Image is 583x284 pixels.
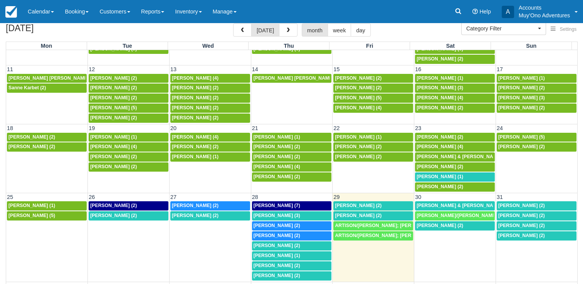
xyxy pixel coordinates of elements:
[8,85,46,90] span: Sanne Karbet (2)
[90,203,137,208] span: [PERSON_NAME] (2)
[254,223,300,228] span: [PERSON_NAME] (2)
[89,142,168,152] a: [PERSON_NAME] (4)
[170,194,177,200] span: 27
[252,211,332,221] a: [PERSON_NAME] (3)
[417,164,463,169] span: [PERSON_NAME] (2)
[170,152,250,162] a: [PERSON_NAME] (1)
[252,162,332,172] a: [PERSON_NAME] (4)
[496,125,504,131] span: 24
[89,104,168,113] a: [PERSON_NAME] (5)
[254,203,300,208] span: [PERSON_NAME] (7)
[415,182,495,192] a: [PERSON_NAME] (2)
[7,211,87,221] a: [PERSON_NAME] (5)
[8,75,96,81] span: [PERSON_NAME] [PERSON_NAME] (1)
[252,133,332,142] a: [PERSON_NAME] (1)
[6,66,14,72] span: 11
[415,211,495,221] a: [PERSON_NAME]/[PERSON_NAME]/[PERSON_NAME] (2)
[497,211,576,221] a: [PERSON_NAME] (2)
[8,144,55,149] span: [PERSON_NAME] (2)
[415,94,495,103] a: [PERSON_NAME] (4)
[333,152,413,162] a: [PERSON_NAME] (2)
[172,105,218,110] span: [PERSON_NAME] (2)
[335,144,381,149] span: [PERSON_NAME] (2)
[90,144,137,149] span: [PERSON_NAME] (4)
[417,75,463,81] span: [PERSON_NAME] (1)
[5,6,17,18] img: checkfront-main-nav-mini-logo.png
[7,84,87,93] a: Sanne Karbet (2)
[252,231,332,241] a: [PERSON_NAME] (2)
[170,104,250,113] a: [PERSON_NAME] (2)
[251,125,259,131] span: 21
[415,104,495,113] a: [PERSON_NAME] (2)
[254,154,300,159] span: [PERSON_NAME] (2)
[466,25,536,32] span: Category Filter
[172,203,218,208] span: [PERSON_NAME] (2)
[172,213,218,218] span: [PERSON_NAME] (2)
[252,74,332,83] a: [PERSON_NAME] [PERSON_NAME] (2)
[417,105,463,110] span: [PERSON_NAME] (2)
[417,203,509,208] span: [PERSON_NAME] & [PERSON_NAME] (1)
[123,43,132,49] span: Tue
[90,95,137,100] span: [PERSON_NAME] (2)
[254,174,300,179] span: [PERSON_NAME] (2)
[333,211,413,221] a: [PERSON_NAME] (2)
[502,6,514,18] div: A
[254,273,300,278] span: [PERSON_NAME] (2)
[302,23,328,37] button: month
[88,66,96,72] span: 12
[89,162,168,172] a: [PERSON_NAME] (2)
[254,213,300,218] span: [PERSON_NAME] (3)
[497,201,576,210] a: [PERSON_NAME] (2)
[90,85,137,90] span: [PERSON_NAME] (2)
[170,142,250,152] a: [PERSON_NAME] (2)
[560,27,576,32] span: Settings
[170,201,250,210] a: [PERSON_NAME] (2)
[546,24,581,35] button: Settings
[254,233,300,238] span: [PERSON_NAME] (2)
[415,172,495,182] a: [PERSON_NAME] (1)
[8,203,55,208] span: [PERSON_NAME] (1)
[335,134,381,140] span: [PERSON_NAME] (1)
[498,144,545,149] span: [PERSON_NAME] (2)
[89,133,168,142] a: [PERSON_NAME] (1)
[8,134,55,140] span: [PERSON_NAME] (2)
[417,56,463,62] span: [PERSON_NAME] (2)
[202,43,214,49] span: Wed
[414,194,422,200] span: 30
[172,115,218,120] span: [PERSON_NAME] (2)
[335,105,381,110] span: [PERSON_NAME] (4)
[498,203,545,208] span: [PERSON_NAME] (2)
[7,74,87,83] a: [PERSON_NAME] [PERSON_NAME] (1)
[335,154,381,159] span: [PERSON_NAME] (2)
[254,253,300,258] span: [PERSON_NAME] (1)
[7,142,87,152] a: [PERSON_NAME] (2)
[172,154,218,159] span: [PERSON_NAME] (1)
[333,194,340,200] span: 29
[172,95,218,100] span: [PERSON_NAME] (2)
[415,152,495,162] a: [PERSON_NAME] & [PERSON_NAME] (3)
[252,261,332,271] a: [PERSON_NAME] (2)
[415,162,495,172] a: [PERSON_NAME] (2)
[6,23,103,38] h2: [DATE]
[7,133,87,142] a: [PERSON_NAME] (2)
[333,66,340,72] span: 15
[333,201,413,210] a: [PERSON_NAME] (2)
[8,213,55,218] span: [PERSON_NAME] (5)
[170,74,250,83] a: [PERSON_NAME] (4)
[7,201,87,210] a: [PERSON_NAME] (1)
[335,95,381,100] span: [PERSON_NAME] (5)
[88,194,96,200] span: 26
[89,74,168,83] a: [PERSON_NAME] (2)
[526,43,536,49] span: Sun
[170,94,250,103] a: [PERSON_NAME] (2)
[415,221,495,231] a: [PERSON_NAME] (2)
[254,243,300,248] span: [PERSON_NAME] (2)
[90,115,137,120] span: [PERSON_NAME] (2)
[252,172,332,182] a: [PERSON_NAME] (2)
[170,211,250,221] a: [PERSON_NAME] (2)
[498,105,545,110] span: [PERSON_NAME] (2)
[415,201,495,210] a: [PERSON_NAME] & [PERSON_NAME] (1)
[417,184,463,189] span: [PERSON_NAME] (2)
[333,125,340,131] span: 22
[6,194,14,200] span: 25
